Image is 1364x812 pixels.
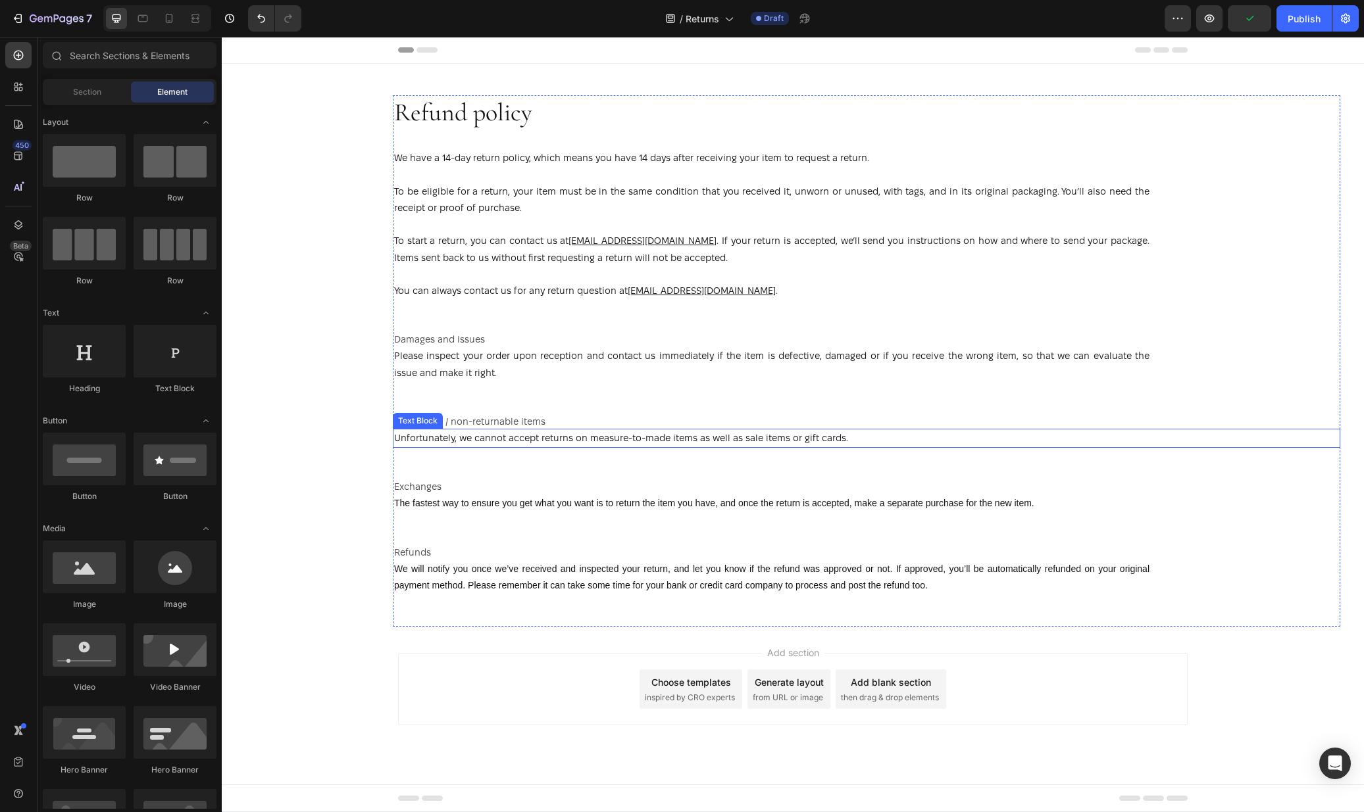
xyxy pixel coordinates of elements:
[134,383,216,394] div: Text Block
[172,393,928,410] p: Unfortunately, we cannot accept returns on measure-to-made items as well as sale items or gift ca...
[195,112,216,133] span: Toggle open
[172,311,928,344] p: Please inspect your order upon reception and contact us immediately if the item is defective, dam...
[43,307,59,319] span: Text
[43,383,126,394] div: Heading
[195,302,216,323] span: Toggle open
[43,523,66,535] span: Media
[531,655,601,667] span: from URL or image
[43,275,126,287] div: Row
[680,12,683,26] span: /
[172,458,928,475] p: The fastest way to ensure you get what you want is to return the item you have, and once the retu...
[43,598,126,610] div: Image
[73,86,101,98] span: Section
[764,12,784,24] span: Draft
[195,410,216,431] span: Toggle open
[540,609,603,623] span: Add section
[43,764,126,776] div: Hero Banner
[43,415,67,427] span: Button
[1288,12,1321,26] div: Publish
[248,5,301,32] div: Undo/Redo
[533,638,602,652] div: Generate layout
[134,764,216,776] div: Hero Banner
[134,275,216,287] div: Row
[43,681,126,693] div: Video
[43,192,126,204] div: Row
[43,116,68,128] span: Layout
[1319,748,1351,779] div: Open Intercom Messenger
[134,681,216,693] div: Video Banner
[1276,5,1332,32] button: Publish
[86,11,92,26] p: 7
[686,12,719,26] span: Returns
[222,37,1364,812] iframe: Design area
[134,192,216,204] div: Row
[134,598,216,610] div: Image
[172,297,1117,308] p: Damages and issues
[619,655,717,667] span: then drag & drop elements
[172,524,928,557] p: We will notify you once we’ve received and inspected your return, and let you know if the refund ...
[134,490,216,502] div: Button
[172,379,1117,391] p: Exceptions / non-returnable items
[423,655,513,667] span: inspired by CRO experts
[157,86,188,98] span: Element
[5,5,98,32] button: 7
[13,140,32,151] div: 450
[430,638,509,652] div: Choose templates
[195,518,216,539] span: Toggle open
[172,510,1117,521] p: Refunds
[347,199,495,209] a: [EMAIL_ADDRESS][DOMAIN_NAME]
[172,444,1117,456] p: Exchanges
[43,42,216,68] input: Search Sections & Elements
[10,241,32,251] div: Beta
[174,378,218,390] div: Text Block
[406,249,554,259] a: [EMAIL_ADDRESS][DOMAIN_NAME]
[43,490,126,502] div: Button
[629,638,709,652] div: Add blank section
